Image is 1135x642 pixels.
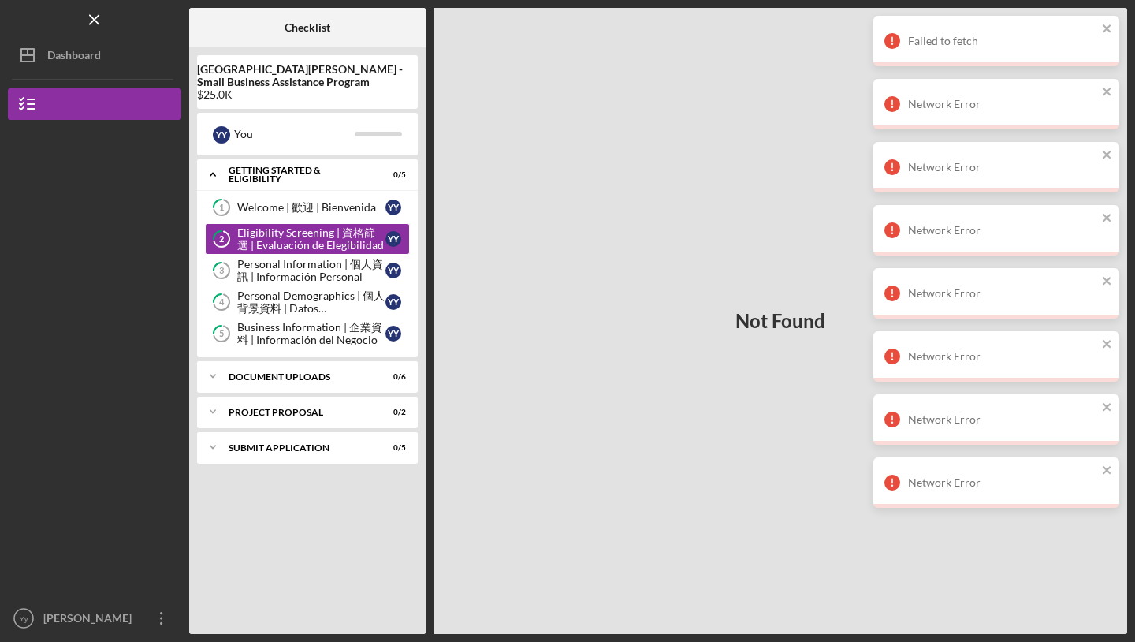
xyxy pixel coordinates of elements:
tspan: 1 [219,203,224,213]
div: Network Error [908,224,1097,237]
a: 2Eligibility Screening | 資格篩選 | Evaluación de ElegibilidadYy [205,223,410,255]
div: 0 / 5 [378,170,406,180]
div: You [234,121,355,147]
div: Submit Application [229,443,367,453]
a: 5Business Information | 企業資料 | Información del NegocioYy [205,318,410,349]
text: Yy [19,614,28,623]
div: 0 / 2 [378,408,406,417]
b: [GEOGRAPHIC_DATA][PERSON_NAME] - Small Business Assistance Program [197,63,418,88]
div: Network Error [908,476,1097,489]
div: Network Error [908,350,1097,363]
div: Network Error [908,98,1097,110]
div: [PERSON_NAME] [39,603,142,638]
button: close [1102,85,1113,100]
button: close [1102,274,1113,289]
div: 0 / 6 [378,372,406,382]
div: Y y [385,231,401,247]
button: close [1102,148,1113,163]
div: Network Error [908,413,1097,426]
div: Project Proposal [229,408,367,417]
tspan: 3 [219,266,224,276]
div: Welcome | 歡迎 | Bienvenida [237,201,385,214]
tspan: 4 [219,297,225,308]
tspan: 2 [219,234,224,244]
div: Failed to fetch [908,35,1097,47]
div: Network Error [908,287,1097,300]
div: Business Information | 企業資料 | Información del Negocio [237,321,385,346]
div: Personal Demographics | 個人背景資料 | Datos Demográficos Personales [237,289,385,315]
b: Checklist [285,21,330,34]
a: 4Personal Demographics | 個人背景資料 | Datos Demográficos PersonalesYy [205,286,410,318]
div: Y y [385,326,401,342]
div: Y y [385,294,401,310]
div: Getting Started & Eligibility [229,166,367,184]
div: Dashboard [47,39,101,75]
div: Document Uploads [229,372,367,382]
button: close [1102,211,1113,226]
a: 1Welcome | 歡迎 | BienvenidaYy [205,192,410,223]
div: Y y [213,126,230,144]
button: Dashboard [8,39,181,71]
div: Eligibility Screening | 資格篩選 | Evaluación de Elegibilidad [237,226,385,252]
button: close [1102,22,1113,37]
button: close [1102,338,1113,353]
tspan: 5 [219,329,224,339]
button: close [1102,464,1113,479]
button: Yy[PERSON_NAME] [8,603,181,634]
div: Personal Information | 個人資訊 | Información Personal [237,258,385,283]
div: $25.0K [197,88,418,101]
div: Y y [385,263,401,278]
div: 0 / 5 [378,443,406,453]
div: Network Error [908,161,1097,174]
a: 3Personal Information | 個人資訊 | Información PersonalYy [205,255,410,286]
button: close [1102,401,1113,416]
h3: Not Found [735,310,825,332]
div: Y y [385,200,401,215]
